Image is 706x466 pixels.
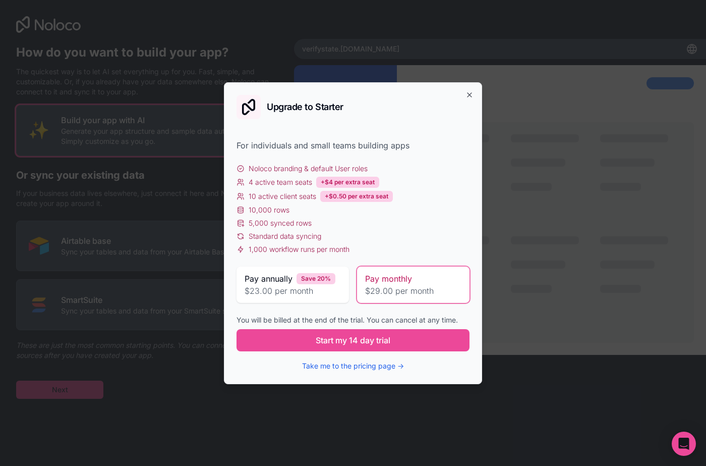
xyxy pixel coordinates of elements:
span: $23.00 per month [245,285,341,297]
span: $29.00 per month [365,285,461,297]
div: +$0.50 per extra seat [320,191,393,202]
span: Standard data syncing [249,231,321,241]
div: For individuals and small teams building apps [237,139,469,151]
span: 1,000 workflow runs per month [249,244,349,254]
span: 4 active team seats [249,177,312,187]
div: You will be billed at the end of the trial. You can cancel at any time. [237,315,469,325]
span: Pay annually [245,273,292,285]
div: +$4 per extra seat [316,177,379,188]
span: Noloco branding & default User roles [249,164,368,174]
div: Save 20% [297,273,335,284]
span: 10,000 rows [249,205,289,215]
span: Start my 14 day trial [316,334,390,346]
span: Pay monthly [365,273,412,285]
button: Take me to the pricing page → [302,361,404,371]
h2: Upgrade to Starter [267,102,343,112]
span: 10 active client seats [249,191,316,201]
button: Start my 14 day trial [237,329,469,351]
span: 5,000 synced rows [249,218,312,228]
